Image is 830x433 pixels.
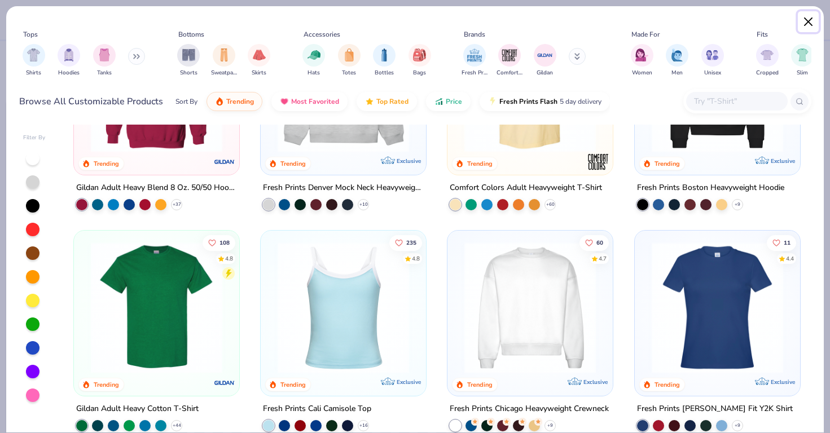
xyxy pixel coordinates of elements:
[177,44,200,77] button: filter button
[547,422,553,429] span: + 9
[308,48,320,61] img: Hats Image
[409,44,431,77] button: filter button
[546,201,555,208] span: + 60
[415,242,557,373] img: 61d0f7fa-d448-414b-acbf-5d07f88334cb
[756,44,779,77] div: filter for Cropped
[375,69,394,77] span: Bottles
[338,44,361,77] button: filter button
[302,44,325,77] div: filter for Hats
[180,69,197,77] span: Shorts
[756,69,779,77] span: Cropped
[172,201,181,208] span: + 37
[252,69,266,77] span: Skirts
[706,48,719,61] img: Unisex Image
[172,422,181,429] span: + 44
[93,44,116,77] button: filter button
[796,48,809,61] img: Slim Image
[215,97,224,106] img: trending.gif
[342,69,356,77] span: Totes
[450,402,609,416] div: Fresh Prints Chicago Heavyweight Crewneck
[632,69,652,77] span: Women
[771,157,795,165] span: Exclusive
[58,44,80,77] div: filter for Hoodies
[397,157,421,165] span: Exclusive
[26,69,41,77] span: Shirts
[203,235,235,251] button: Like
[27,48,40,61] img: Shirts Image
[599,255,607,263] div: 4.7
[499,97,557,106] span: Fresh Prints Flash
[178,29,204,39] div: Bottoms
[450,181,602,195] div: Comfort Colors Adult Heavyweight T-Shirt
[272,242,415,373] img: a25d9891-da96-49f3-a35e-76288174bf3a
[175,96,197,107] div: Sort By
[373,44,396,77] button: filter button
[426,92,471,111] button: Price
[213,372,236,394] img: Gildan logo
[459,242,601,373] img: 1358499d-a160-429c-9f1e-ad7a3dc244c9
[225,255,233,263] div: 4.8
[211,69,237,77] span: Sweatpants
[248,44,270,77] div: filter for Skirts
[693,95,780,108] input: Try "T-Shirt"
[389,235,422,251] button: Like
[797,69,808,77] span: Slim
[462,44,488,77] div: filter for Fresh Prints
[58,44,80,77] button: filter button
[338,44,361,77] div: filter for Totes
[666,44,688,77] button: filter button
[446,97,462,106] span: Price
[480,92,610,111] button: Fresh Prints Flash5 day delivery
[671,69,683,77] span: Men
[631,29,660,39] div: Made For
[211,44,237,77] button: filter button
[378,48,390,61] img: Bottles Image
[497,44,522,77] button: filter button
[534,44,556,77] div: filter for Gildan
[23,29,38,39] div: Tops
[671,48,683,61] img: Men Image
[63,48,75,61] img: Hoodies Image
[76,181,237,195] div: Gildan Adult Heavy Blend 8 Oz. 50/50 Hooded Sweatshirt
[757,29,768,39] div: Fits
[413,69,426,77] span: Bags
[587,151,610,173] img: Comfort Colors logo
[219,240,230,246] span: 108
[23,44,45,77] button: filter button
[409,44,431,77] div: filter for Bags
[207,92,262,111] button: Trending
[735,201,740,208] span: + 9
[226,97,254,106] span: Trending
[85,242,228,373] img: db319196-8705-402d-8b46-62aaa07ed94f
[791,44,814,77] button: filter button
[19,95,163,108] div: Browse All Customizable Products
[58,69,80,77] span: Hoodies
[761,48,774,61] img: Cropped Image
[23,134,46,142] div: Filter By
[635,48,648,61] img: Women Image
[291,97,339,106] span: Most Favorited
[756,44,779,77] button: filter button
[637,181,784,195] div: Fresh Prints Boston Heavyweight Hoodie
[85,21,228,152] img: 01756b78-01f6-4cc6-8d8a-3c30c1a0c8ac
[98,48,111,61] img: Tanks Image
[497,44,522,77] div: filter for Comfort Colors
[253,48,266,61] img: Skirts Image
[182,48,195,61] img: Shorts Image
[704,69,721,77] span: Unisex
[701,44,724,77] button: filter button
[213,151,236,173] img: Gildan logo
[406,240,416,246] span: 235
[637,402,793,416] div: Fresh Prints [PERSON_NAME] Fit Y2K Shirt
[93,44,116,77] div: filter for Tanks
[631,44,653,77] div: filter for Women
[466,47,483,64] img: Fresh Prints Image
[735,422,740,429] span: + 9
[365,97,374,106] img: TopRated.gif
[462,69,488,77] span: Fresh Prints
[359,422,368,429] span: + 16
[308,69,320,77] span: Hats
[666,44,688,77] div: filter for Men
[359,201,368,208] span: + 10
[228,242,371,373] img: c7959168-479a-4259-8c5e-120e54807d6b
